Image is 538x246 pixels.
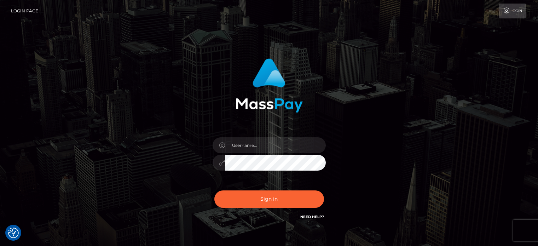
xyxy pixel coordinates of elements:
img: MassPay Login [236,58,303,113]
input: Username... [225,137,326,153]
a: Login Page [11,4,38,18]
button: Sign in [214,190,324,208]
a: Need Help? [300,214,324,219]
button: Consent Preferences [8,228,19,238]
img: Revisit consent button [8,228,19,238]
a: Login [499,4,526,18]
